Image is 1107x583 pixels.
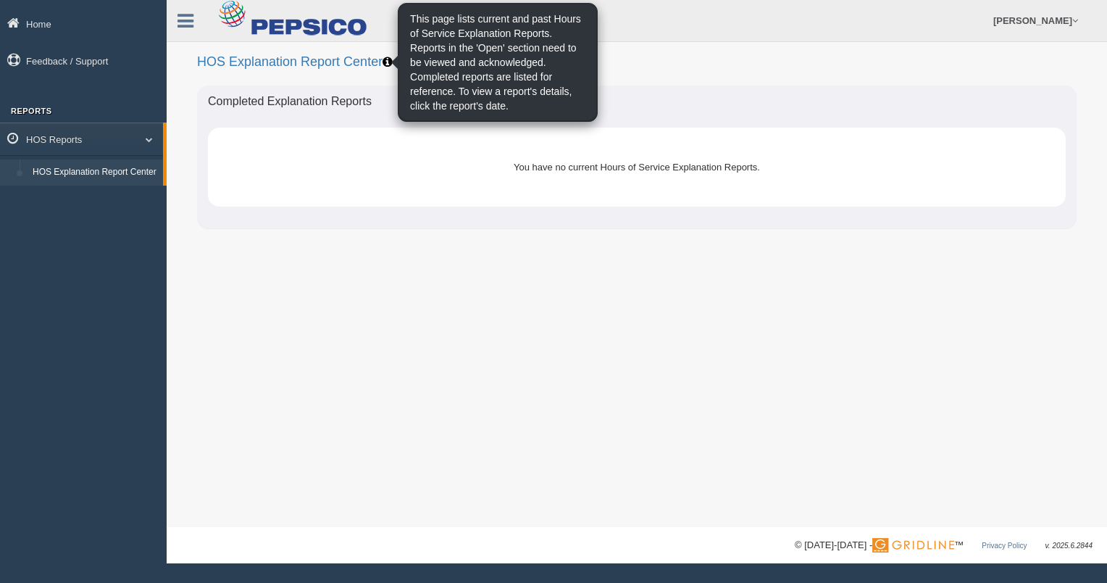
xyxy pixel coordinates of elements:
div: © [DATE]-[DATE] - ™ [795,538,1093,553]
img: Gridline [872,538,954,553]
div: Completed Explanation Reports [197,86,1077,117]
div: This page lists current and past Hours of Service Explanation Reports. Reports in the 'Open' sect... [399,4,596,120]
span: v. 2025.6.2844 [1045,542,1093,550]
div: You have no current Hours of Service Explanation Reports. [241,149,1033,185]
h2: HOS Explanation Report Center [197,55,1077,70]
a: HOS Explanation Report Center [26,160,163,186]
a: Privacy Policy [982,542,1027,550]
